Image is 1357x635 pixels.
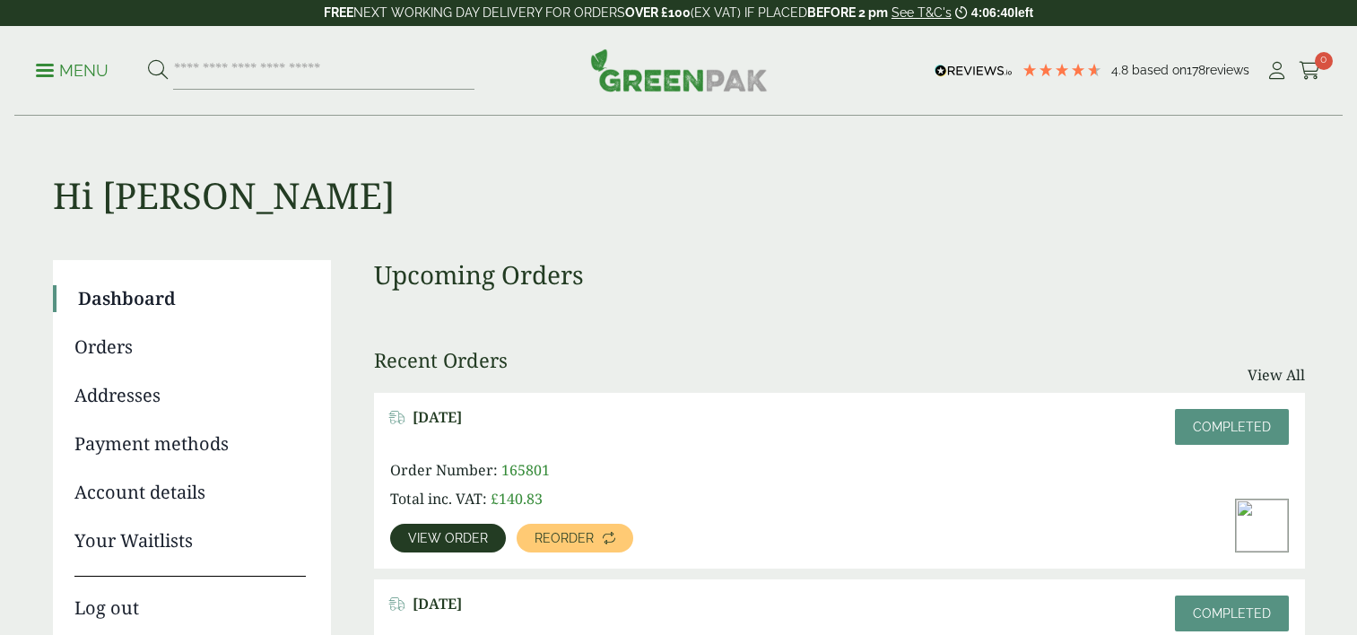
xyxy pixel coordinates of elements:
span: £ [491,489,499,509]
div: 4.78 Stars [1022,62,1102,78]
span: Completed [1193,420,1271,434]
span: 0 [1315,52,1333,70]
i: Cart [1299,62,1321,80]
a: See T&C's [892,5,952,20]
i: My Account [1266,62,1288,80]
strong: FREE [324,5,353,20]
a: Menu [36,60,109,78]
a: Orders [74,334,306,361]
a: View All [1248,364,1305,386]
span: reviews [1205,63,1249,77]
a: 0 [1299,57,1321,84]
a: Log out [74,576,306,622]
p: Menu [36,60,109,82]
span: Completed [1193,606,1271,621]
span: View order [408,532,488,544]
img: GreenPak Supplies [590,48,768,91]
h1: Hi [PERSON_NAME] [53,117,1305,217]
a: Your Waitlists [74,527,306,554]
h3: Recent Orders [374,348,508,371]
bdi: 140.83 [491,489,543,509]
span: Reorder [535,532,594,544]
a: Payment methods [74,431,306,457]
a: Dashboard [78,285,306,312]
span: [DATE] [413,596,462,613]
span: 165801 [501,460,550,480]
span: Total inc. VAT: [390,489,487,509]
a: View order [390,524,506,552]
a: Reorder [517,524,633,552]
strong: BEFORE 2 pm [807,5,888,20]
span: 4:06:40 [971,5,1014,20]
strong: OVER £100 [625,5,691,20]
img: REVIEWS.io [935,65,1013,77]
span: 178 [1187,63,1205,77]
h3: Upcoming Orders [374,260,1305,291]
span: Based on [1132,63,1187,77]
span: left [1014,5,1033,20]
a: Addresses [74,382,306,409]
span: [DATE] [413,409,462,426]
span: 4.8 [1111,63,1132,77]
span: Order Number: [390,460,498,480]
a: Account details [74,479,306,506]
img: DSC6053a-300x200.jpg [1236,500,1288,552]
